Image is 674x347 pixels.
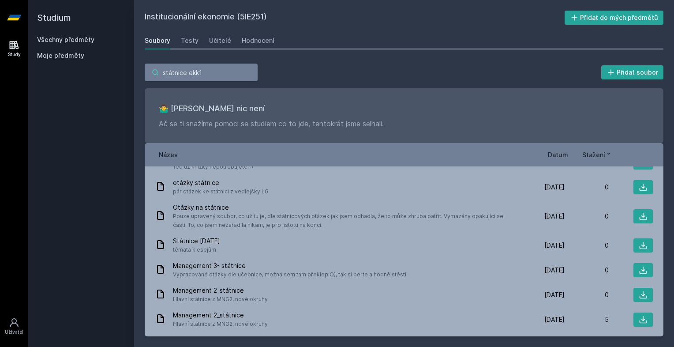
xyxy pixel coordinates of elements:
div: 5 [565,315,609,324]
p: Ač se ti snažíme pomoci se studiem co to jde, tentokrát jsme selhali. [159,118,649,129]
span: Státnice KOJ [DATE] [173,336,234,344]
span: Stažení [582,150,605,159]
button: Název [159,150,178,159]
h3: 🤷‍♂️ [PERSON_NAME] nic není [159,102,649,115]
div: Testy [181,36,198,45]
a: Testy [181,32,198,49]
div: Hodnocení [242,36,274,45]
div: Učitelé [209,36,231,45]
div: 0 [565,241,609,250]
span: otázky státnice [173,178,269,187]
a: Uživatel [2,313,26,340]
span: [DATE] [544,266,565,275]
span: Vypracováné otázky dle učebnice, možná sem tam překlep:O), tak si berte a hodně stěstí [173,270,406,279]
span: Management 2_státnice [173,286,268,295]
div: 0 [565,266,609,275]
div: 0 [565,183,609,192]
a: Všechny předměty [37,36,94,43]
input: Hledej soubor [145,64,258,81]
span: [DATE] [544,183,565,192]
span: Teď už knížky nepotřebujete! :) [173,162,271,171]
div: Study [8,51,21,58]
span: [DATE] [544,212,565,221]
a: Soubory [145,32,170,49]
span: Státnice [DATE] [173,237,220,245]
span: [DATE] [544,241,565,250]
span: Moje předměty [37,51,84,60]
h2: Institucionální ekonomie (5IE251) [145,11,565,25]
span: Management 3- státnice [173,261,406,270]
a: Učitelé [209,32,231,49]
span: [DATE] [544,315,565,324]
button: Přidat do mých předmětů [565,11,664,25]
span: Hlavní státnice z MNG2, nové okruhy [173,320,268,328]
span: Pouze upravený soubor, co už tu je, dle státnicových otázek jak jsem odhadla, že to může zhruba p... [173,212,517,230]
span: témata k esejům [173,245,220,254]
div: Soubory [145,36,170,45]
button: Stažení [582,150,612,159]
div: Uživatel [5,329,23,336]
span: Otázky na státnice [173,203,517,212]
span: Management 2_státnice [173,311,268,320]
span: pár otázek ke státnici z vedlejšky LG [173,187,269,196]
button: Datum [548,150,568,159]
span: [DATE] [544,290,565,299]
div: 0 [565,212,609,221]
div: 0 [565,290,609,299]
button: Přidat soubor [601,65,664,79]
a: Study [2,35,26,62]
span: Hlavní státnice z MNG2, nové okruhy [173,295,268,304]
a: Hodnocení [242,32,274,49]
